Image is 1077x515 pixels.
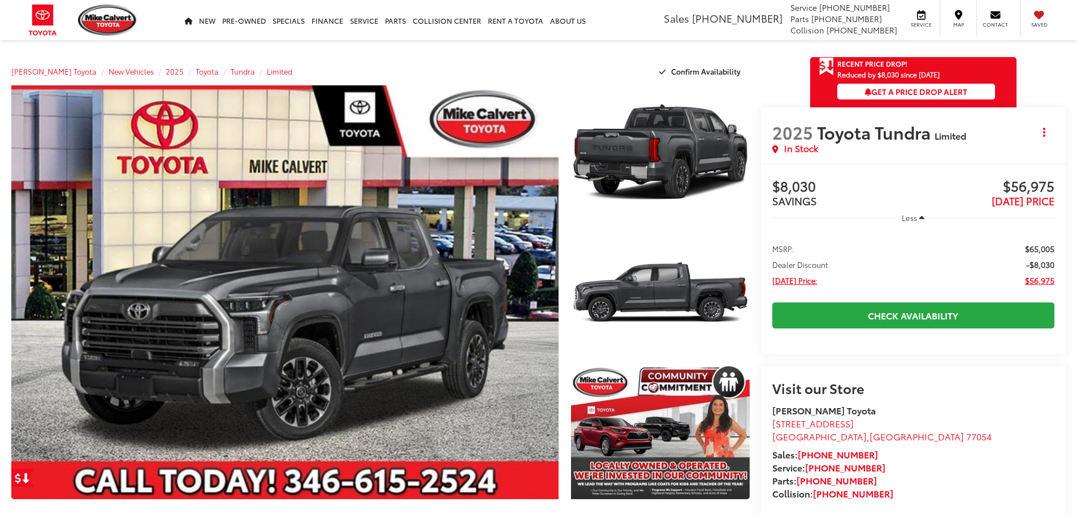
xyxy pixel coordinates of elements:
span: [GEOGRAPHIC_DATA] [870,430,964,443]
a: Expand Photo 1 [571,85,750,219]
span: Service [790,2,817,13]
a: [PHONE_NUMBER] [805,461,885,474]
button: Less [896,207,930,228]
a: New Vehicles [109,66,154,76]
a: Get Price Drop Alert [11,469,34,487]
img: 2025 Toyota Tundra Limited [6,83,564,501]
a: [STREET_ADDRESS] [GEOGRAPHIC_DATA],[GEOGRAPHIC_DATA] 77054 [772,417,992,443]
span: -$8,030 [1026,259,1054,270]
a: Tundra [231,66,255,76]
h2: Visit our Store [772,380,1054,395]
span: Reduced by $8,030 since [DATE] [837,71,995,78]
span: [PHONE_NUMBER] [819,2,890,13]
a: Expand Photo 0 [11,85,559,499]
span: $56,975 [913,179,1054,196]
a: Check Availability [772,302,1054,328]
img: 2025 Toyota Tundra Limited [569,364,751,501]
span: [PHONE_NUMBER] [811,13,882,24]
span: MSRP: [772,243,794,254]
strong: Parts: [772,474,877,487]
img: Mike Calvert Toyota [78,5,138,36]
strong: Sales: [772,448,878,461]
span: Contact [983,21,1008,28]
span: Sales [664,11,689,25]
span: Recent Price Drop! [837,59,907,68]
a: Get Price Drop Alert Recent Price Drop! [810,57,1017,71]
span: Dealer Discount [772,259,828,270]
img: 2025 Toyota Tundra Limited [569,84,751,220]
span: Less [902,213,917,223]
button: Confirm Availability [653,62,750,81]
span: In Stock [784,142,818,155]
strong: [PERSON_NAME] Toyota [772,404,876,417]
span: [DATE] Price: [772,275,818,286]
span: $65,005 [1025,243,1054,254]
a: Expand Photo 3 [571,366,750,500]
a: Limited [267,66,292,76]
a: [PHONE_NUMBER] [813,487,893,500]
span: SAVINGS [772,193,817,208]
button: Actions [1035,122,1054,142]
span: Toyota Tundra [817,120,935,144]
span: Parts [790,13,809,24]
a: [PHONE_NUMBER] [798,448,878,461]
span: , [772,430,992,443]
a: Expand Photo 2 [571,226,750,360]
span: [STREET_ADDRESS] [772,417,854,430]
span: Get a Price Drop Alert [864,86,967,97]
span: [DATE] PRICE [992,193,1054,208]
span: 77054 [966,430,992,443]
strong: Service: [772,461,885,474]
span: Get Price Drop Alert [819,57,834,76]
a: [PHONE_NUMBER] [797,474,877,487]
a: Toyota [196,66,219,76]
span: Saved [1027,21,1052,28]
span: 2025 [772,120,813,144]
span: $56,975 [1025,275,1054,286]
a: [PERSON_NAME] Toyota [11,66,97,76]
span: [GEOGRAPHIC_DATA] [772,430,867,443]
span: Collision [790,24,824,36]
span: [PHONE_NUMBER] [692,11,782,25]
span: Map [946,21,971,28]
span: Service [909,21,934,28]
strong: Collision: [772,487,893,500]
span: dropdown dots [1043,128,1045,137]
span: $8,030 [772,179,914,196]
a: 2025 [166,66,184,76]
span: Confirm Availability [671,66,741,76]
span: Limited [935,129,966,142]
span: [PHONE_NUMBER] [827,24,897,36]
img: 2025 Toyota Tundra Limited [569,224,751,361]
